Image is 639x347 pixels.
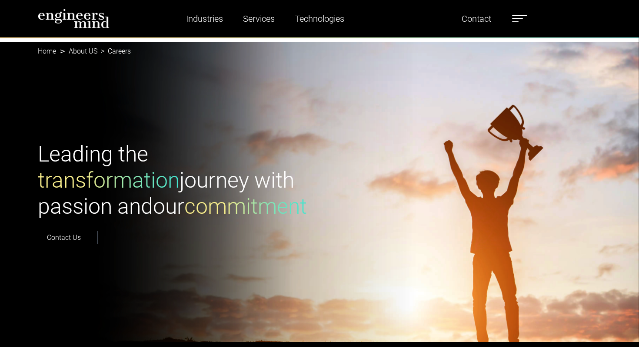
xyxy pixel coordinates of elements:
li: Careers [97,46,131,57]
img: logo [38,9,110,28]
a: About US [69,47,97,55]
a: Contact Us [38,231,98,244]
a: Services [240,9,278,29]
a: Industries [183,9,226,29]
a: Technologies [291,9,348,29]
span: commitment [184,194,307,219]
a: Contact [458,9,495,29]
nav: breadcrumb [38,42,601,61]
span: transformation [38,168,180,193]
h1: Leading the journey with passion and our [38,141,314,219]
a: Home [38,47,56,55]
